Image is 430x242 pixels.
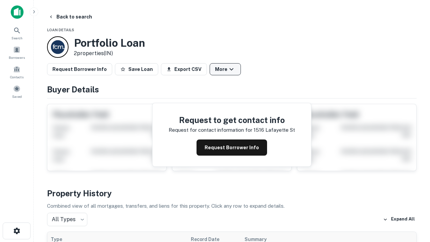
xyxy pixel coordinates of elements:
h3: Portfolio Loan [74,37,145,49]
button: Save Loan [115,63,158,75]
p: Request for contact information for [169,126,252,134]
button: Export CSV [161,63,207,75]
span: Loan Details [47,28,74,32]
button: Request Borrower Info [197,139,267,156]
img: capitalize-icon.png [11,5,24,19]
a: Saved [2,82,32,100]
span: Search [11,35,23,41]
h4: Buyer Details [47,83,417,95]
button: Expand All [381,214,417,225]
span: Borrowers [9,55,25,60]
button: More [210,63,241,75]
button: Back to search [46,11,95,23]
p: 1516 lafayette st [254,126,295,134]
span: Contacts [10,74,24,80]
div: All Types [47,213,87,226]
iframe: Chat Widget [396,167,430,199]
h4: Request to get contact info [169,114,295,126]
p: Combined view of all mortgages, transfers, and liens for this property. Click any row to expand d... [47,202,417,210]
button: Request Borrower Info [47,63,112,75]
span: Saved [12,94,22,99]
a: Borrowers [2,43,32,62]
p: 2 properties (IN) [74,49,145,57]
a: Search [2,24,32,42]
a: Contacts [2,63,32,81]
h4: Property History [47,187,417,199]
